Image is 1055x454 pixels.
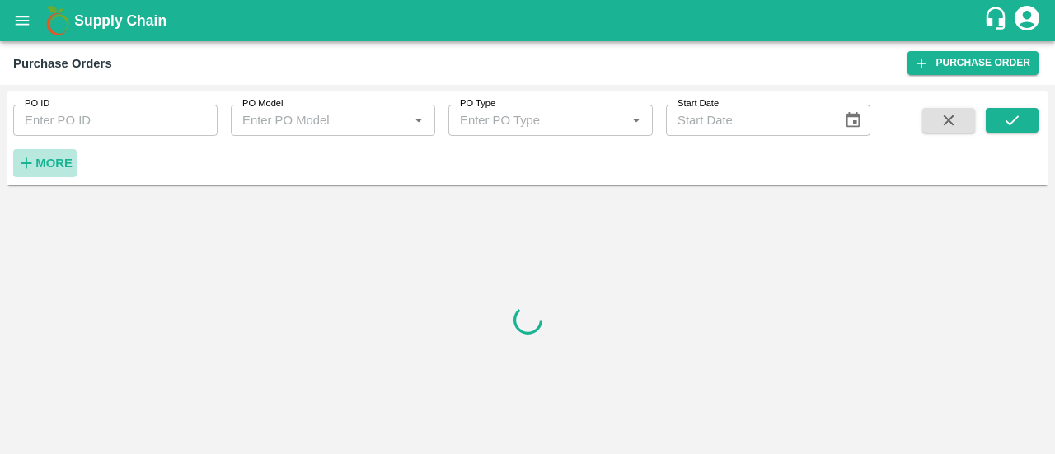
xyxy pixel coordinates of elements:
button: More [13,149,77,177]
div: customer-support [983,6,1012,35]
label: Start Date [678,97,719,110]
button: Open [626,110,647,131]
input: Enter PO ID [13,105,218,136]
label: PO Model [242,97,284,110]
button: Open [408,110,429,131]
strong: More [35,157,73,170]
input: Enter PO Type [453,110,621,131]
input: Enter PO Model [236,110,403,131]
label: PO ID [25,97,49,110]
button: open drawer [3,2,41,40]
div: Purchase Orders [13,53,112,74]
label: PO Type [460,97,495,110]
button: Choose date [837,105,869,136]
div: account of current user [1012,3,1042,38]
img: logo [41,4,74,37]
a: Purchase Order [907,51,1039,75]
input: Start Date [666,105,831,136]
a: Supply Chain [74,9,983,32]
b: Supply Chain [74,12,166,29]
